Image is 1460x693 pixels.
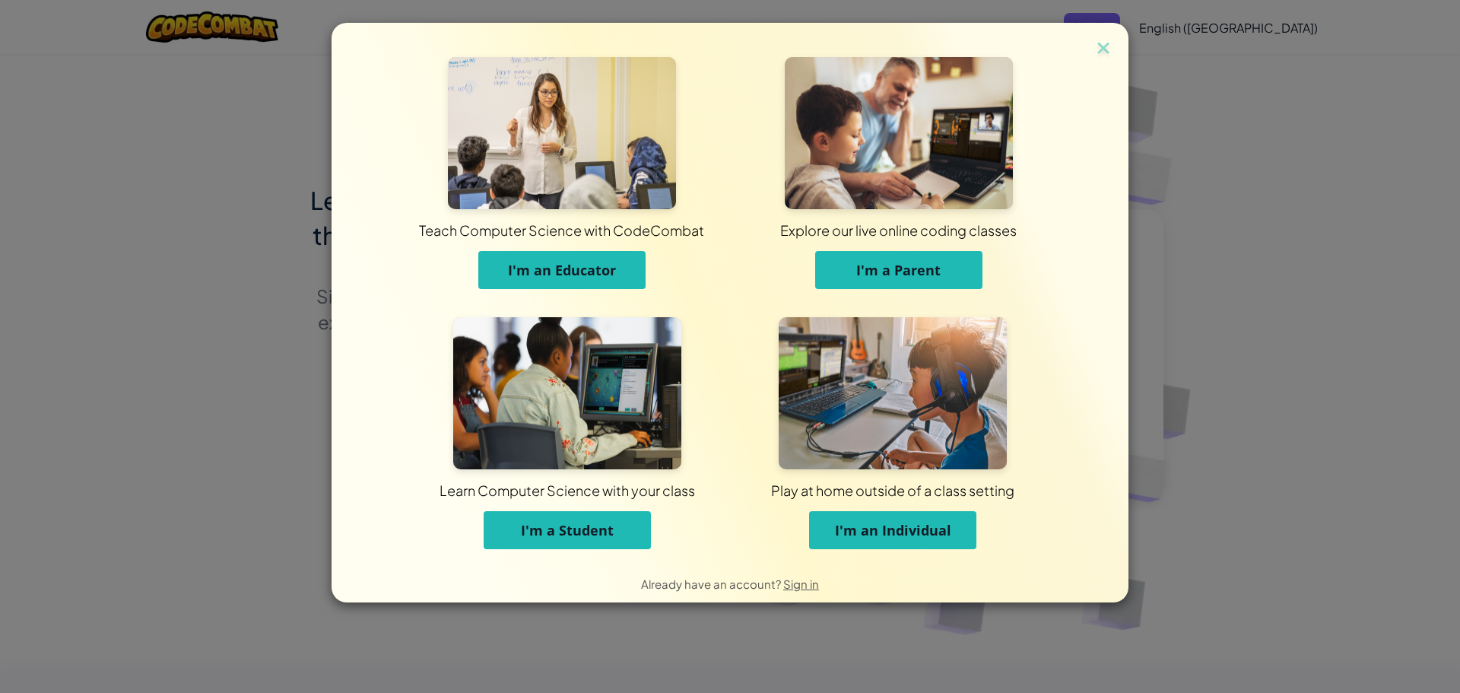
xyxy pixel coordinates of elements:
a: Sign in [783,577,819,591]
button: I'm an Educator [478,251,646,289]
span: I'm an Individual [835,521,951,539]
button: I'm an Individual [809,511,976,549]
div: Play at home outside of a class setting [519,481,1267,500]
img: For Parents [785,57,1013,209]
button: I'm a Student [484,511,651,549]
span: I'm an Educator [508,261,616,279]
span: Already have an account? [641,577,783,591]
img: For Educators [448,57,676,209]
span: I'm a Student [521,521,614,539]
img: For Students [453,317,681,469]
span: I'm a Parent [856,261,941,279]
div: Explore our live online coding classes [507,221,1290,240]
button: I'm a Parent [815,251,982,289]
img: For Individuals [779,317,1007,469]
img: close icon [1093,38,1113,61]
